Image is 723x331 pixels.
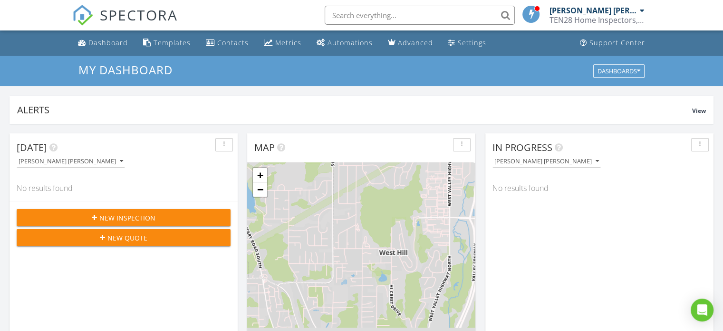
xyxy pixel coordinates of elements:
[19,158,123,165] div: [PERSON_NAME] [PERSON_NAME]
[253,182,267,197] a: Zoom out
[72,5,93,26] img: The Best Home Inspection Software - Spectora
[458,38,486,47] div: Settings
[485,175,713,201] div: No results found
[17,229,231,246] button: New Quote
[549,6,637,15] div: [PERSON_NAME] [PERSON_NAME]
[328,38,373,47] div: Automations
[17,141,47,154] span: [DATE]
[78,62,173,78] span: My Dashboard
[254,141,275,154] span: Map
[275,38,301,47] div: Metrics
[492,155,601,168] button: [PERSON_NAME] [PERSON_NAME]
[72,13,178,33] a: SPECTORA
[139,34,194,52] a: Templates
[384,34,437,52] a: Advanced
[100,5,178,25] span: SPECTORA
[325,6,515,25] input: Search everything...
[154,38,191,47] div: Templates
[549,15,645,25] div: TEN28 Home Inspectors, LLC
[17,155,125,168] button: [PERSON_NAME] [PERSON_NAME]
[444,34,490,52] a: Settings
[313,34,376,52] a: Automations (Basic)
[17,209,231,226] button: New Inspection
[598,68,640,74] div: Dashboards
[589,38,645,47] div: Support Center
[107,233,147,243] span: New Quote
[202,34,252,52] a: Contacts
[10,175,238,201] div: No results found
[398,38,433,47] div: Advanced
[492,141,552,154] span: In Progress
[99,213,155,223] span: New Inspection
[576,34,649,52] a: Support Center
[74,34,132,52] a: Dashboard
[494,158,599,165] div: [PERSON_NAME] [PERSON_NAME]
[692,107,706,115] span: View
[260,34,305,52] a: Metrics
[691,299,713,321] div: Open Intercom Messenger
[593,64,645,78] button: Dashboards
[88,38,128,47] div: Dashboard
[253,168,267,182] a: Zoom in
[217,38,249,47] div: Contacts
[17,103,692,116] div: Alerts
